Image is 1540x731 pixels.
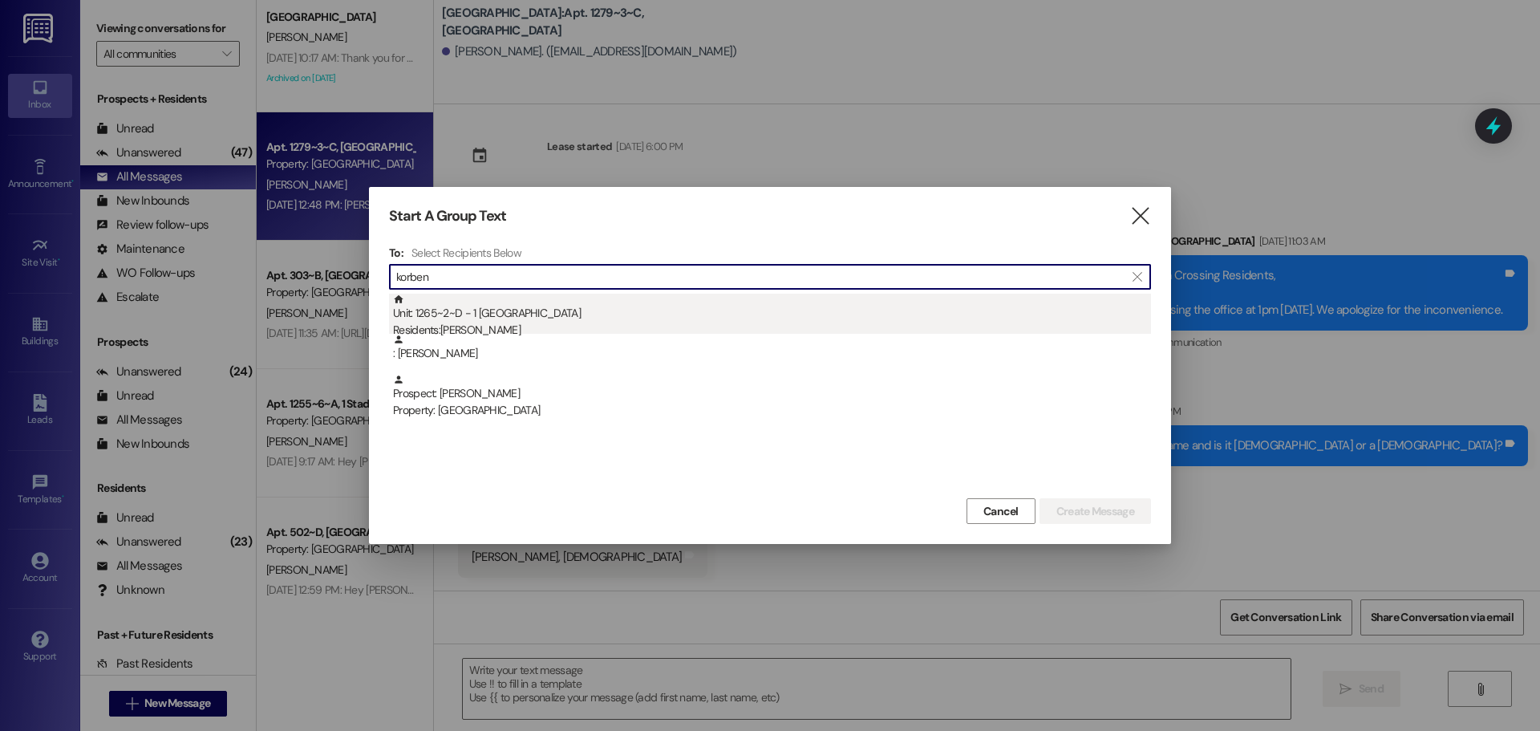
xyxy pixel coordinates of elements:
[411,246,521,260] h4: Select Recipients Below
[983,503,1019,520] span: Cancel
[389,246,403,260] h3: To:
[389,374,1151,414] div: Prospect: [PERSON_NAME]Property: [GEOGRAPHIC_DATA]
[389,207,506,225] h3: Start A Group Text
[1056,503,1134,520] span: Create Message
[393,334,1151,362] div: : [PERSON_NAME]
[1039,498,1151,524] button: Create Message
[393,402,1151,419] div: Property: [GEOGRAPHIC_DATA]
[1125,265,1150,289] button: Clear text
[389,334,1151,374] div: : [PERSON_NAME]
[389,294,1151,334] div: Unit: 1265~2~D - 1 [GEOGRAPHIC_DATA]Residents:[PERSON_NAME]
[1129,208,1151,225] i: 
[393,322,1151,339] div: Residents: [PERSON_NAME]
[1133,270,1141,283] i: 
[393,374,1151,420] div: Prospect: [PERSON_NAME]
[393,294,1151,339] div: Unit: 1265~2~D - 1 [GEOGRAPHIC_DATA]
[396,266,1125,288] input: Search for any contact or apartment
[967,498,1035,524] button: Cancel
